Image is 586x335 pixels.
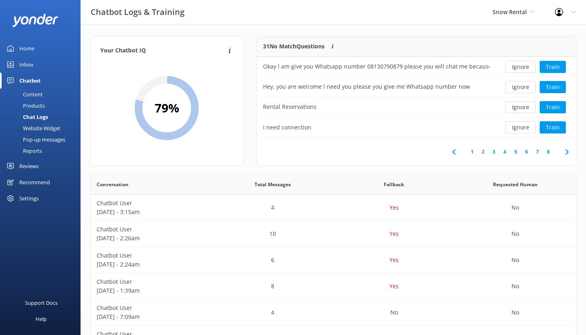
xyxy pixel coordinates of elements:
[19,40,34,56] div: Home
[389,229,399,238] p: Yes
[540,81,566,93] button: Train
[540,121,566,133] button: Train
[263,42,325,51] p: 31 No Match Questions
[5,123,60,134] div: Website Widget
[510,148,521,156] a: 5
[97,277,206,286] p: Chatbot User
[5,134,81,145] a: Pop-up messages
[511,308,519,317] p: No
[257,77,576,97] div: row
[263,102,317,111] div: Rental Reservations
[389,203,399,212] p: Yes
[271,256,274,264] p: 6
[97,181,128,188] span: Conversation
[499,148,510,156] a: 4
[389,282,399,291] p: Yes
[478,148,489,156] a: 2
[5,145,42,156] div: Reports
[5,89,43,100] div: Content
[505,61,536,73] button: Ignore
[97,199,206,208] p: Chatbot User
[493,8,527,16] span: Snow Rental
[19,56,33,73] div: Inbox
[19,174,50,190] div: Recommend
[263,62,489,71] div: Okay l am give you Whatsapp number 08130790879 please you will chat me because l need her so l ne...
[97,251,206,260] p: Chatbot User
[521,148,532,156] a: 6
[5,145,81,156] a: Reports
[91,300,576,326] div: row
[390,308,398,317] p: No
[511,203,519,212] p: No
[505,81,536,93] button: Ignore
[257,97,576,117] div: row
[389,256,399,264] p: Yes
[91,6,184,19] h3: Chatbot Logs & Training
[91,221,576,247] div: row
[543,148,554,156] a: 8
[19,190,39,206] div: Settings
[5,111,81,123] a: Chat Logs
[467,148,478,156] a: 1
[257,57,576,77] div: row
[5,111,48,123] div: Chat Logs
[5,123,81,134] a: Website Widget
[532,148,543,156] a: 7
[263,123,311,132] div: I need connection
[489,148,499,156] a: 3
[5,100,81,111] a: Products
[271,308,274,317] p: 4
[5,134,65,145] div: Pop-up messages
[91,247,576,273] div: row
[5,89,81,100] a: Content
[97,286,206,295] p: [DATE] - 1:39am
[271,203,274,212] p: 4
[505,101,536,113] button: Ignore
[100,46,226,55] h4: Your Chatbot IQ
[19,158,39,174] div: Reviews
[540,101,566,113] button: Train
[12,14,58,27] img: yonder-white-logo.png
[97,234,206,243] p: [DATE] - 2:26am
[97,304,206,312] p: Chatbot User
[35,311,47,327] div: Help
[97,260,206,269] p: [DATE] - 2:24am
[384,181,404,188] span: Fallback
[91,273,576,300] div: row
[155,98,179,118] h2: 79 %
[271,282,274,291] p: 8
[263,82,470,91] div: Hey, you are welcome l need you please you give me Whatsapp number now
[269,229,276,238] p: 10
[5,100,45,111] div: Products
[511,256,519,264] p: No
[540,61,566,73] button: Train
[19,73,41,89] div: Chatbot
[91,195,576,221] div: row
[25,295,58,311] div: Support Docs
[511,282,519,291] p: No
[511,229,519,238] p: No
[505,121,536,133] button: Ignore
[97,225,206,234] p: Chatbot User
[493,181,538,188] span: Requested Human
[255,181,291,188] span: Total Messages
[97,208,206,216] p: [DATE] - 3:15am
[257,117,576,137] div: row
[97,312,206,321] p: [DATE] - 7:09am
[257,57,576,137] div: grid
